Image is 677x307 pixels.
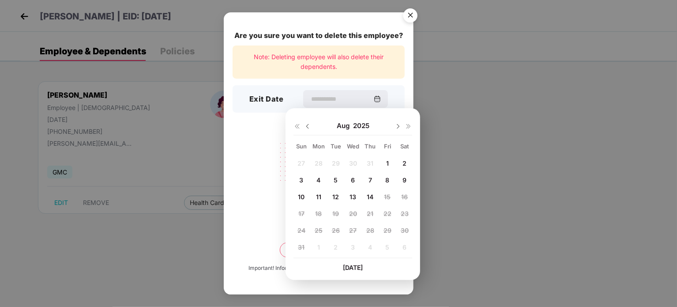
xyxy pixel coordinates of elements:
div: Wed [345,142,361,150]
span: 6 [351,176,355,184]
button: Delete permanently [280,243,357,258]
span: 12 [332,193,339,201]
h3: Exit Date [249,94,284,105]
img: svg+xml;base64,PHN2ZyBpZD0iRHJvcGRvd24tMzJ4MzIiIHhtbG5zPSJodHRwOi8vd3d3LnczLm9yZy8yMDAwL3N2ZyIgd2... [395,123,402,130]
span: 11 [316,193,321,201]
div: Fri [380,142,395,150]
img: svg+xml;base64,PHN2ZyBpZD0iQ2FsZW5kYXItMzJ4MzIiIHhtbG5zPSJodHRwOi8vd3d3LnczLm9yZy8yMDAwL3N2ZyIgd2... [374,95,381,102]
span: 3 [299,176,303,184]
span: 8 [385,176,389,184]
div: Note: Deleting employee will also delete their dependents. [233,45,405,79]
span: [DATE] [343,264,363,271]
div: Tue [328,142,343,150]
span: 9 [402,176,406,184]
div: Thu [362,142,378,150]
span: Aug [337,121,353,130]
button: Close [398,4,422,28]
img: svg+xml;base64,PHN2ZyBpZD0iRHJvcGRvd24tMzJ4MzIiIHhtbG5zPSJodHRwOi8vd3d3LnczLm9yZy8yMDAwL3N2ZyIgd2... [304,123,311,130]
span: 2025 [353,121,369,130]
span: 2 [402,159,406,167]
span: 5 [334,176,338,184]
img: svg+xml;base64,PHN2ZyB4bWxucz0iaHR0cDovL3d3dy53My5vcmcvMjAwMC9zdmciIHdpZHRoPSIxNiIgaGVpZ2h0PSIxNi... [405,123,412,130]
div: Important! Information once deleted, can’t be recovered. [248,264,389,273]
span: 10 [298,193,305,201]
div: Sat [397,142,412,150]
div: Mon [311,142,326,150]
span: 13 [350,193,356,201]
img: svg+xml;base64,PHN2ZyB4bWxucz0iaHR0cDovL3d3dy53My5vcmcvMjAwMC9zdmciIHdpZHRoPSIxNiIgaGVpZ2h0PSIxNi... [293,123,301,130]
div: Are you sure you want to delete this employee? [233,30,405,41]
span: 14 [367,193,373,201]
img: svg+xml;base64,PHN2ZyB4bWxucz0iaHR0cDovL3d3dy53My5vcmcvMjAwMC9zdmciIHdpZHRoPSI1NiIgaGVpZ2h0PSI1Ni... [398,4,423,29]
div: Sun [293,142,309,150]
img: svg+xml;base64,PHN2ZyB4bWxucz0iaHR0cDovL3d3dy53My5vcmcvMjAwMC9zdmciIHdpZHRoPSIyMjQiIGhlaWdodD0iMT... [269,137,368,206]
span: 7 [369,176,372,184]
span: 4 [316,176,320,184]
span: 1 [386,159,389,167]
